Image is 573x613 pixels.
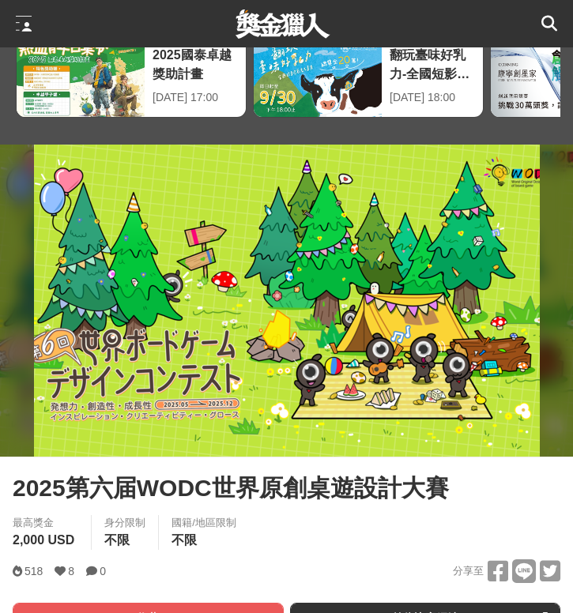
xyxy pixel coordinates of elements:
[172,533,197,547] span: 不限
[13,515,78,531] span: 最高獎金
[25,565,43,577] span: 518
[13,533,74,547] span: 2,000 USD
[34,145,540,457] img: Cover Image
[390,89,475,106] div: [DATE] 18:00
[104,533,130,547] span: 不限
[453,559,484,583] span: 分享至
[104,515,145,531] div: 身分限制
[13,470,449,506] span: 2025第六届WODC世界原創桌遊設計大賽
[390,46,475,81] div: 翻玩臺味好乳力-全國短影音創意大募集
[100,565,106,577] span: 0
[16,37,247,118] a: 2025國泰卓越獎助計畫[DATE] 17:00
[153,89,238,106] div: [DATE] 17:00
[172,515,236,531] div: 國籍/地區限制
[253,37,484,118] a: 翻玩臺味好乳力-全國短影音創意大募集[DATE] 18:00
[153,46,238,81] div: 2025國泰卓越獎助計畫
[68,565,74,577] span: 8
